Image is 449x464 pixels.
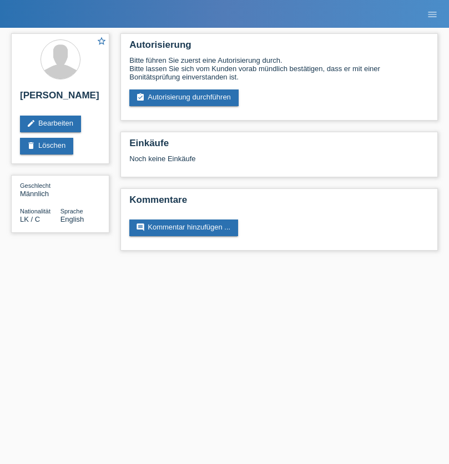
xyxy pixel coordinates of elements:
[20,90,100,107] h2: [PERSON_NAME]
[129,39,429,56] h2: Autorisierung
[20,181,60,198] div: Männlich
[60,208,83,214] span: Sprache
[97,36,107,48] a: star_border
[129,56,429,81] div: Bitte führen Sie zuerst eine Autorisierung durch. Bitte lassen Sie sich vom Kunden vorab mündlich...
[129,219,238,236] a: commentKommentar hinzufügen ...
[60,215,84,223] span: English
[129,138,429,154] h2: Einkäufe
[129,194,429,211] h2: Kommentare
[421,11,443,17] a: menu
[129,154,429,171] div: Noch keine Einkäufe
[20,215,40,223] span: Sri Lanka / C / 03.06.1997
[27,119,36,128] i: edit
[20,182,51,189] span: Geschlecht
[20,116,81,132] a: editBearbeiten
[20,208,51,214] span: Nationalität
[20,138,73,154] a: deleteLöschen
[136,93,145,102] i: assignment_turned_in
[427,9,438,20] i: menu
[97,36,107,46] i: star_border
[27,141,36,150] i: delete
[136,223,145,232] i: comment
[129,89,239,106] a: assignment_turned_inAutorisierung durchführen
